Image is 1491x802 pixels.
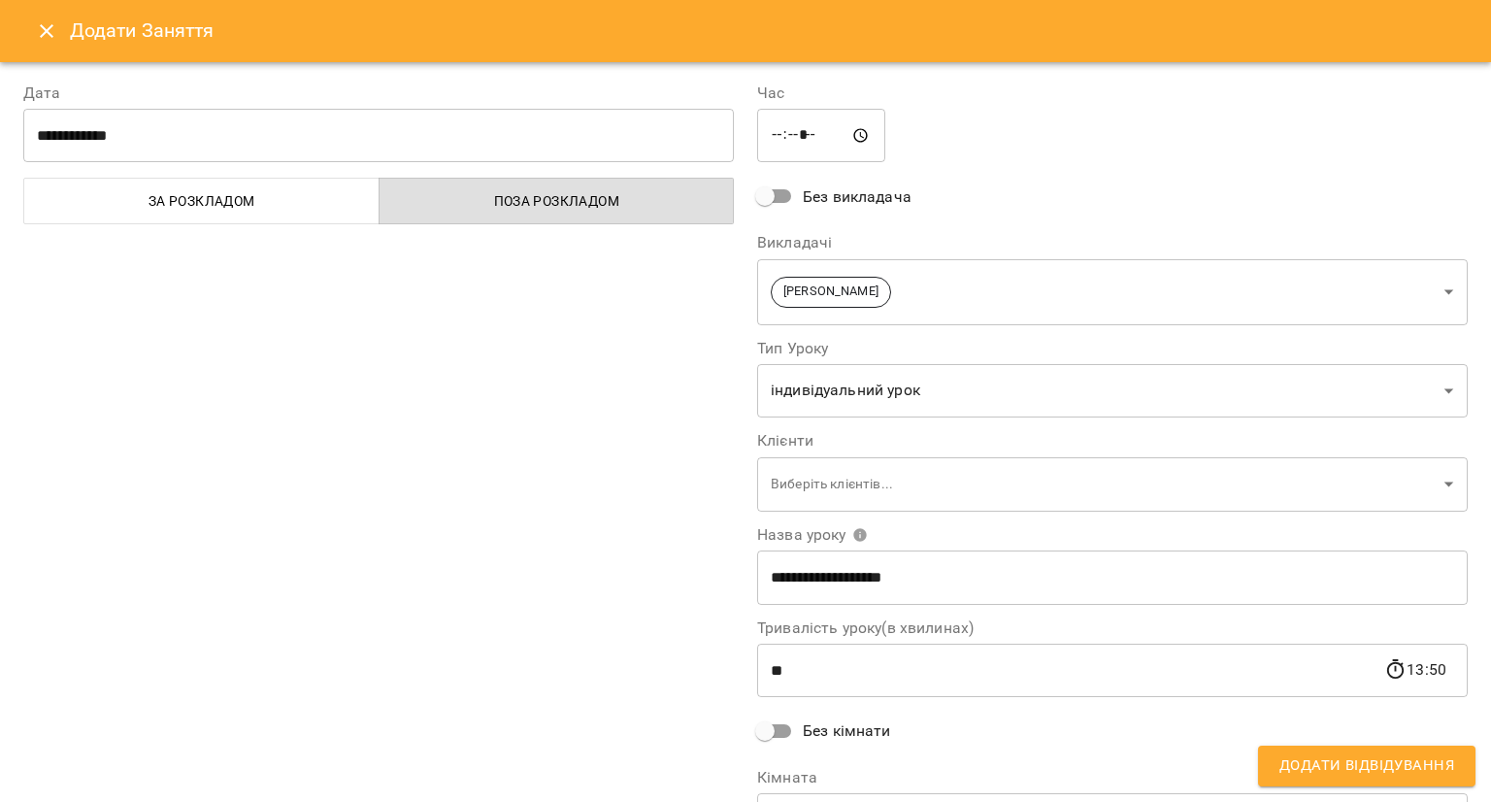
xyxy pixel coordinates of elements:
label: Кімната [757,770,1468,785]
div: Виберіть клієнтів... [757,456,1468,512]
p: Виберіть клієнтів... [771,475,1437,494]
span: Без кімнати [803,719,891,743]
label: Тривалість уроку(в хвилинах) [757,620,1468,636]
div: індивідуальний урок [757,364,1468,418]
button: За розкладом [23,178,380,224]
button: Close [23,8,70,54]
div: [PERSON_NAME] [757,258,1468,325]
label: Дата [23,85,734,101]
span: Додати Відвідування [1279,753,1454,779]
label: Час [757,85,1468,101]
span: За розкладом [36,189,368,213]
button: Додати Відвідування [1258,746,1475,786]
h6: Додати Заняття [70,16,1468,46]
label: Тип Уроку [757,341,1468,356]
svg: Вкажіть назву уроку або виберіть клієнтів [852,527,868,543]
span: [PERSON_NAME] [772,283,890,301]
label: Клієнти [757,433,1468,449]
label: Викладачі [757,235,1468,251]
span: Назва уроку [757,527,868,543]
span: Поза розкладом [391,189,723,213]
span: Без викладача [803,185,911,209]
button: Поза розкладом [379,178,735,224]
